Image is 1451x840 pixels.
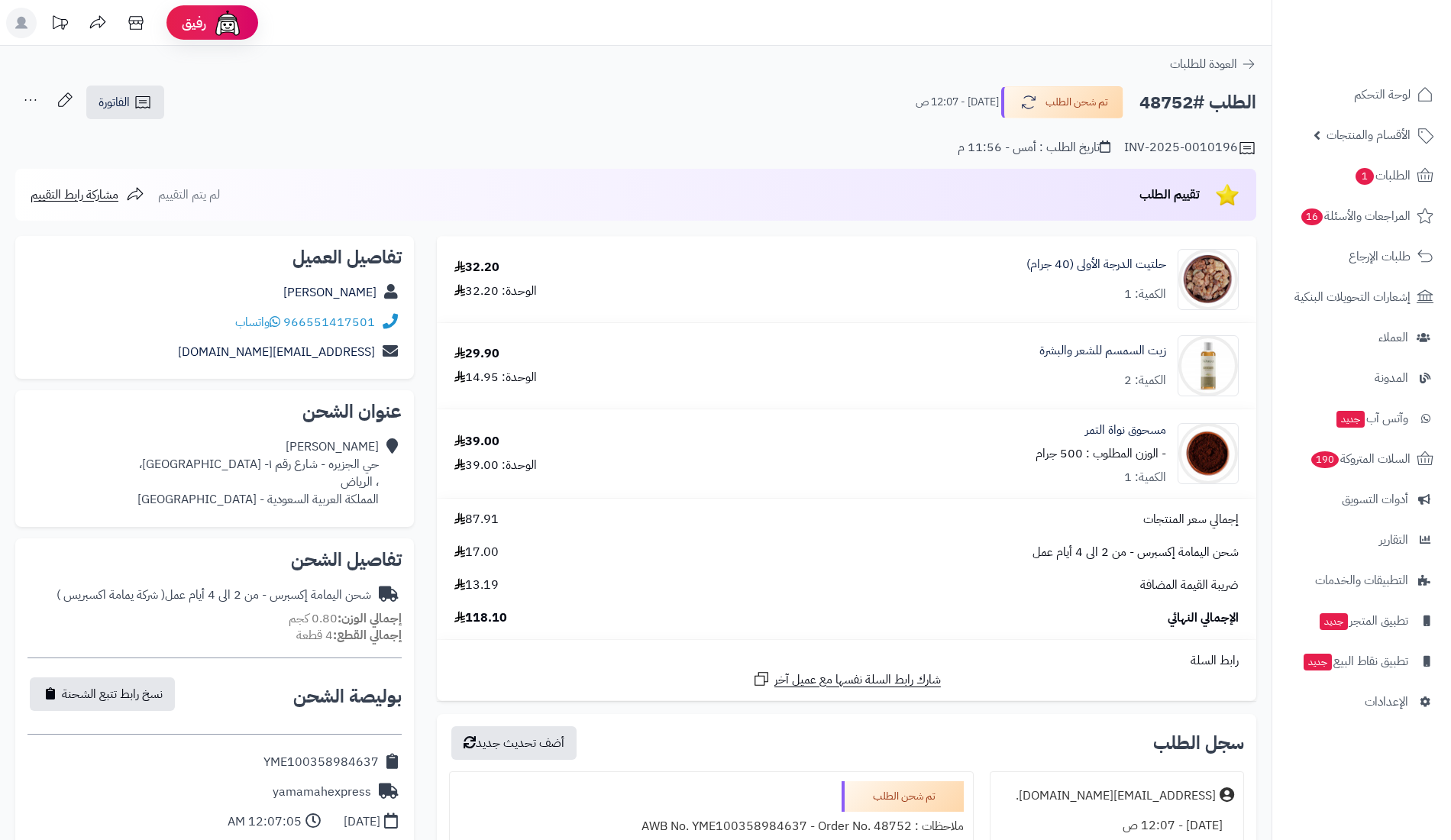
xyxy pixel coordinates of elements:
strong: إجمالي الوزن: [338,609,402,628]
a: تطبيق المتجرجديد [1281,603,1442,639]
div: تم شحن الطلب [842,781,964,812]
span: تقييم الطلب [1139,186,1200,204]
a: [PERSON_NAME] [283,283,376,302]
a: تحديثات المنصة [40,8,79,42]
button: أضف تحديث جديد [451,726,577,760]
span: إشعارات التحويلات البنكية [1294,286,1411,308]
a: إشعارات التحويلات البنكية [1281,279,1442,315]
a: مشاركة رابط التقييم [31,186,144,204]
span: الأقسام والمنتجات [1327,124,1411,146]
span: الفاتورة [99,93,130,111]
span: الطلبات [1354,165,1411,186]
span: العملاء [1378,327,1408,348]
a: [EMAIL_ADDRESS][DOMAIN_NAME] [178,343,375,361]
span: 16 [1301,208,1323,225]
span: الإجمالي النهائي [1168,609,1239,627]
span: السلات المتروكة [1310,448,1411,470]
span: ( شركة يمامة اكسبريس ) [57,586,165,604]
span: 190 [1311,451,1339,468]
span: 17.00 [454,544,499,561]
img: 1737394487-Date%20Seed%20Powder-90x90.jpg [1178,423,1238,484]
div: الكمية: 2 [1124,372,1166,389]
span: ضريبة القيمة المضافة [1140,577,1239,594]
a: العملاء [1281,319,1442,356]
a: السلات المتروكة190 [1281,441,1442,477]
div: INV-2025-0010196 [1124,139,1256,157]
span: جديد [1320,613,1348,630]
a: طلبات الإرجاع [1281,238,1442,275]
a: وآتس آبجديد [1281,400,1442,437]
img: ai-face.png [212,8,243,38]
a: الفاتورة [86,86,164,119]
span: تطبيق المتجر [1318,610,1408,632]
div: 29.90 [454,345,499,363]
a: الطلبات1 [1281,157,1442,194]
div: 32.20 [454,259,499,276]
a: 966551417501 [283,313,375,331]
span: شارك رابط السلة نفسها مع عميل آخر [774,671,941,689]
img: 1667661917-Asafoetida-90x90.jpg [1178,249,1238,310]
a: التطبيقات والخدمات [1281,562,1442,599]
small: 0.80 كجم [289,609,402,628]
span: 13.19 [454,577,499,594]
h2: عنوان الشحن [27,402,402,421]
div: YME100358984637 [263,754,379,771]
div: 39.00 [454,433,499,451]
span: التقارير [1379,529,1408,551]
span: شحن اليمامة إكسبرس - من 2 الى 4 أيام عمل [1033,544,1239,561]
h2: بوليصة الشحن [293,687,402,706]
a: تطبيق نقاط البيعجديد [1281,643,1442,680]
img: 1735752319-Sesame-Oil-100ml%20v02-90x90.jpg [1178,335,1238,396]
div: الوحدة: 14.95 [454,369,537,386]
a: واتساب [235,313,280,331]
span: إجمالي سعر المنتجات [1143,511,1239,528]
span: نسخ رابط تتبع الشحنة [62,685,163,703]
div: [EMAIL_ADDRESS][DOMAIN_NAME]. [1016,787,1216,805]
span: تطبيق نقاط البيع [1302,651,1408,672]
small: [DATE] - 12:07 ص [916,95,999,110]
span: التطبيقات والخدمات [1315,570,1408,591]
span: أدوات التسويق [1342,489,1408,510]
a: التقارير [1281,522,1442,558]
div: [PERSON_NAME] حي الجزيره - شارع رقم ١- [GEOGRAPHIC_DATA]، ، الرياض المملكة العربية السعودية - [GE... [137,438,379,508]
img: logo-2.png [1347,39,1436,71]
div: الكمية: 1 [1124,469,1166,486]
h2: الطلب #48752 [1139,87,1256,118]
span: المدونة [1375,367,1408,389]
span: لوحة التحكم [1354,84,1411,105]
div: الوحدة: 39.00 [454,457,537,474]
span: وآتس آب [1335,408,1408,429]
a: المدونة [1281,360,1442,396]
a: الإعدادات [1281,683,1442,720]
a: شارك رابط السلة نفسها مع عميل آخر [752,670,941,689]
h3: سجل الطلب [1153,734,1244,752]
a: المراجعات والأسئلة16 [1281,198,1442,234]
span: رفيق [182,14,206,32]
div: شحن اليمامة إكسبرس - من 2 الى 4 أيام عمل [57,586,371,604]
h2: تفاصيل الشحن [27,551,402,569]
span: جديد [1336,411,1365,428]
h2: تفاصيل العميل [27,248,402,267]
button: تم شحن الطلب [1001,86,1123,118]
span: 87.91 [454,511,499,528]
span: جديد [1304,654,1332,670]
a: زيت السمسم للشعر والبشرة [1039,342,1166,360]
small: 4 قطعة [296,626,402,645]
a: حلتيت الدرجة الأولى (40 جرام) [1026,256,1166,273]
div: رابط السلة [443,652,1250,670]
div: تاريخ الطلب : أمس - 11:56 م [958,139,1110,157]
div: [DATE] [344,813,380,831]
div: 12:07:05 AM [228,813,302,831]
div: yamamahexpress [273,783,371,801]
div: الكمية: 1 [1124,286,1166,303]
button: نسخ رابط تتبع الشحنة [30,677,175,711]
span: الإعدادات [1365,691,1408,712]
span: طلبات الإرجاع [1349,246,1411,267]
a: لوحة التحكم [1281,76,1442,113]
a: العودة للطلبات [1170,55,1256,73]
strong: إجمالي القطع: [333,626,402,645]
span: لم يتم التقييم [158,186,220,204]
span: المراجعات والأسئلة [1300,205,1411,227]
a: مسحوق نواة التمر [1085,422,1166,439]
